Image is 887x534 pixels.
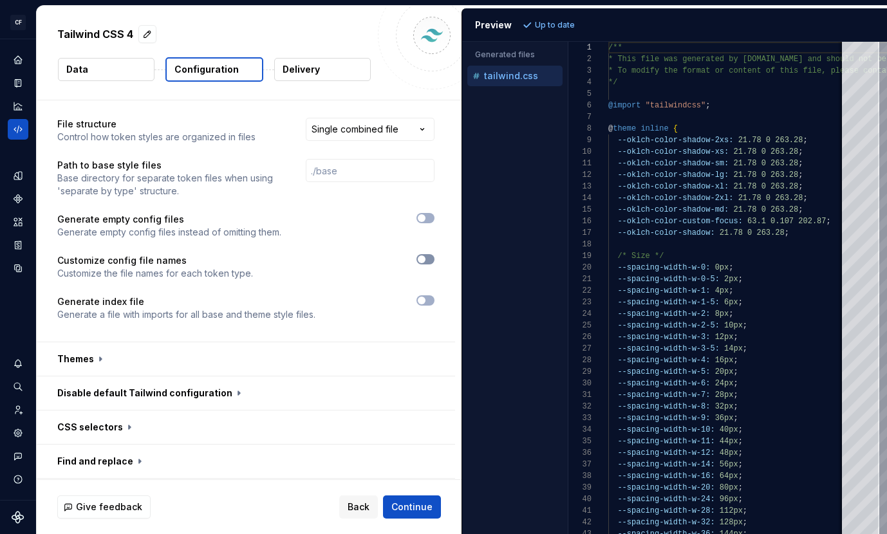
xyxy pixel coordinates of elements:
span: --spacing-width-w-3-5: [617,344,719,353]
span: ; [738,460,743,469]
div: 30 [568,378,592,389]
span: --spacing-width-w-6: [617,379,710,388]
span: ; [743,506,747,515]
svg: Supernova Logo [12,511,24,524]
div: 28 [568,354,592,366]
a: Analytics [8,96,28,116]
button: Back [339,495,378,519]
span: 263.28 [770,205,798,214]
span: 0.107 [770,217,794,226]
div: Invite team [8,400,28,420]
span: 263.28 [770,159,798,168]
span: Give feedback [76,501,142,513]
span: 0 [761,170,766,180]
p: Generate empty config files instead of omitting them. [57,226,281,239]
span: --spacing-width-w-10: [617,425,714,434]
p: Up to date [535,20,575,30]
span: ; [738,472,743,481]
div: 22 [568,285,592,297]
p: Configuration [174,63,239,76]
p: Generate empty config files [57,213,281,226]
div: 21 [568,273,592,285]
span: ; [738,275,743,284]
div: 19 [568,250,592,262]
p: Customize the file names for each token type. [57,267,253,280]
div: Components [8,189,28,209]
button: Delivery [274,58,371,81]
span: --spacing-width-w-11: [617,437,714,446]
p: Tailwind CSS 4 [57,26,133,42]
span: * To modify the format or content of this file, p [608,66,836,75]
div: 13 [568,181,592,192]
div: 38 [568,470,592,482]
span: 48px [720,448,738,457]
span: ; [705,101,710,110]
span: --spacing-width-w-28: [617,506,714,515]
span: --oklch-color-shadow-xs: [617,147,729,156]
span: 44px [720,437,738,446]
div: 1 [568,42,592,53]
span: 263.28 [770,147,798,156]
span: --spacing-width-w-8: [617,402,710,411]
span: 128px [720,518,743,527]
span: ; [733,414,738,423]
div: 27 [568,343,592,354]
span: 56px [720,460,738,469]
p: Control how token styles are organized in files [57,131,256,143]
span: --spacing-width-w-7: [617,391,710,400]
div: 12 [568,169,592,181]
a: Design tokens [8,165,28,186]
a: Storybook stories [8,235,28,255]
span: 0 [761,182,766,191]
div: 11 [568,158,592,169]
a: Assets [8,212,28,232]
span: ; [733,402,738,411]
p: Customize config file names [57,254,253,267]
span: 21.78 [738,194,761,203]
span: 0px [715,263,729,272]
button: CF [3,8,33,36]
div: Home [8,50,28,70]
span: --spacing-width-w-14: [617,460,714,469]
span: 263.28 [770,170,798,180]
span: ; [785,228,789,237]
span: 96px [720,495,738,504]
button: Continue [383,495,441,519]
span: Continue [391,501,433,513]
span: ; [729,263,733,272]
span: Back [348,501,369,513]
p: tailwind.css [484,71,538,81]
span: 10px [724,321,743,330]
div: 23 [568,297,592,308]
span: 28px [715,391,734,400]
a: Data sources [8,258,28,279]
span: 0 [761,147,766,156]
span: ; [738,298,743,307]
div: 42 [568,517,592,528]
p: Generated files [475,50,555,60]
span: 21.78 [733,147,756,156]
span: --spacing-width-w-3: [617,333,710,342]
div: 7 [568,111,592,123]
div: 4 [568,77,592,88]
span: --spacing-width-w-1: [617,286,710,295]
span: ; [798,170,803,180]
div: 2 [568,53,592,65]
span: --spacing-width-w-12: [617,448,714,457]
span: ; [733,379,738,388]
span: 0 [761,159,766,168]
button: Contact support [8,446,28,466]
span: 6px [724,298,738,307]
span: --oklch-color-shadow-2xs: [617,136,733,145]
button: Data [58,58,154,81]
span: --spacing-width-w-0-5: [617,275,719,284]
span: 4px [715,286,729,295]
div: 8 [568,123,592,134]
div: 33 [568,412,592,424]
span: 112px [720,506,743,515]
p: Generate a file with imports for all base and theme style files. [57,308,315,321]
